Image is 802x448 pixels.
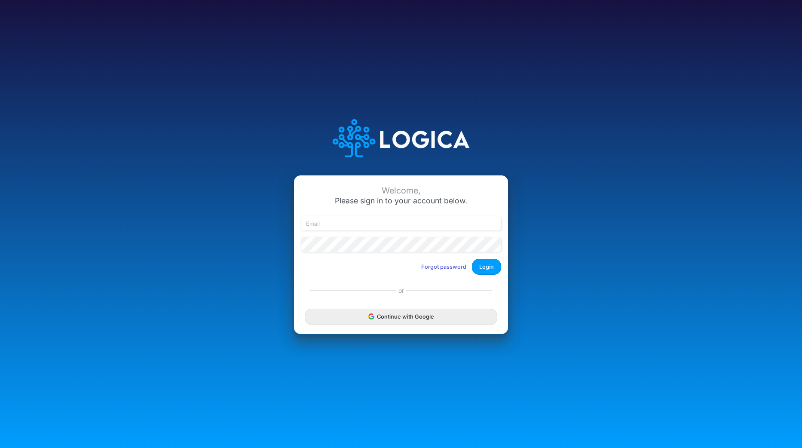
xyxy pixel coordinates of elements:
[335,196,467,205] span: Please sign in to your account below.
[416,260,472,274] button: Forgot password
[472,259,501,275] button: Login
[301,186,501,196] div: Welcome,
[305,309,497,325] button: Continue with Google
[301,216,501,231] input: Email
